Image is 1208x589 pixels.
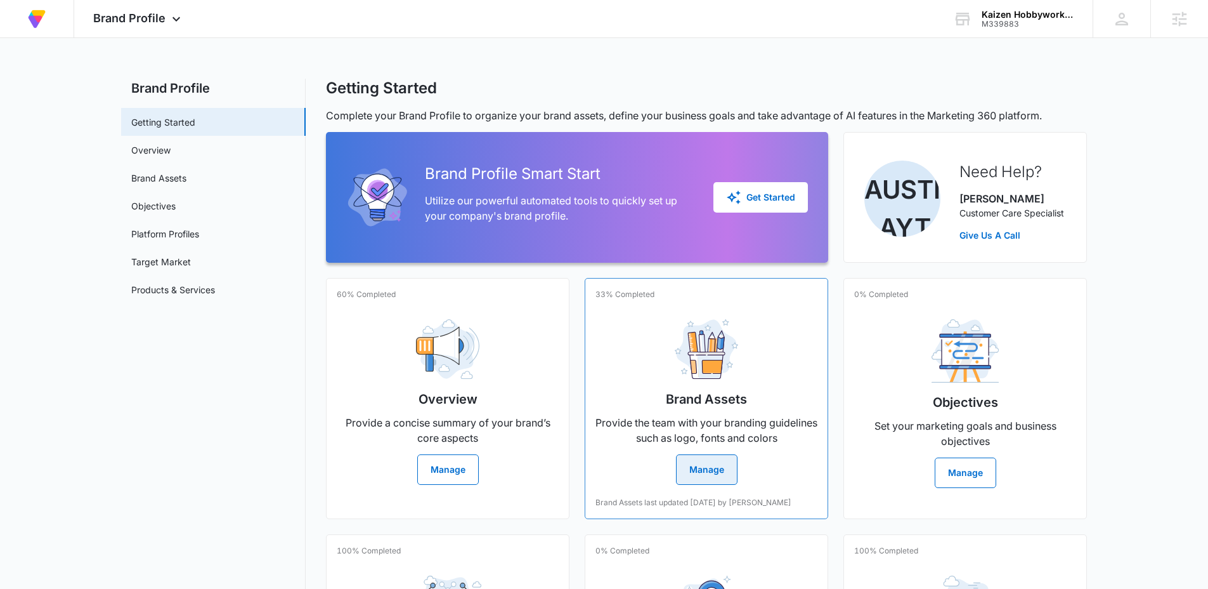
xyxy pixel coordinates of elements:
span: Brand Profile [93,11,166,25]
p: 0% Completed [595,545,649,557]
img: Volusion [25,8,48,30]
p: 33% Completed [595,289,654,300]
a: Give Us A Call [959,228,1064,242]
a: Objectives [131,199,176,213]
a: Overview [131,143,171,157]
button: Manage [417,454,479,485]
button: Get Started [713,182,808,213]
img: Austin Layton [864,161,940,237]
a: Target Market [131,255,191,268]
p: Utilize our powerful automated tools to quickly set up your company's brand profile. [425,193,693,223]
a: 33% CompletedBrand AssetsProvide the team with your branding guidelines such as logo, fonts and c... [585,278,828,519]
p: [PERSON_NAME] [959,191,1064,206]
p: Provide the team with your branding guidelines such as logo, fonts and colors [595,415,817,446]
p: Provide a concise summary of your brand’s core aspects [337,415,559,446]
h2: Brand Assets [666,390,747,409]
h2: Brand Profile [121,79,306,98]
p: Set your marketing goals and business objectives [854,418,1076,449]
a: Getting Started [131,116,195,129]
p: Brand Assets last updated [DATE] by [PERSON_NAME] [595,497,791,508]
a: Platform Profiles [131,227,199,241]
p: 100% Completed [337,545,401,557]
div: account id [982,20,1074,29]
p: Customer Care Specialist [959,206,1064,220]
p: Complete your Brand Profile to organize your brand assets, define your business goals and take ad... [326,108,1087,123]
h2: Objectives [933,393,998,412]
h2: Brand Profile Smart Start [425,162,693,185]
button: Manage [935,458,996,488]
div: account name [982,10,1074,20]
p: 60% Completed [337,289,396,300]
a: Products & Services [131,283,215,296]
a: 0% CompletedObjectivesSet your marketing goals and business objectivesManage [843,278,1087,519]
a: Brand Assets [131,171,186,185]
h2: Need Help? [959,161,1064,183]
p: 100% Completed [854,545,918,557]
button: Manage [676,454,737,485]
p: 0% Completed [854,289,908,300]
h2: Overview [419,390,477,409]
div: Get Started [726,190,795,205]
a: 60% CompletedOverviewProvide a concise summary of your brand’s core aspectsManage [326,278,569,519]
h1: Getting Started [326,79,437,98]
